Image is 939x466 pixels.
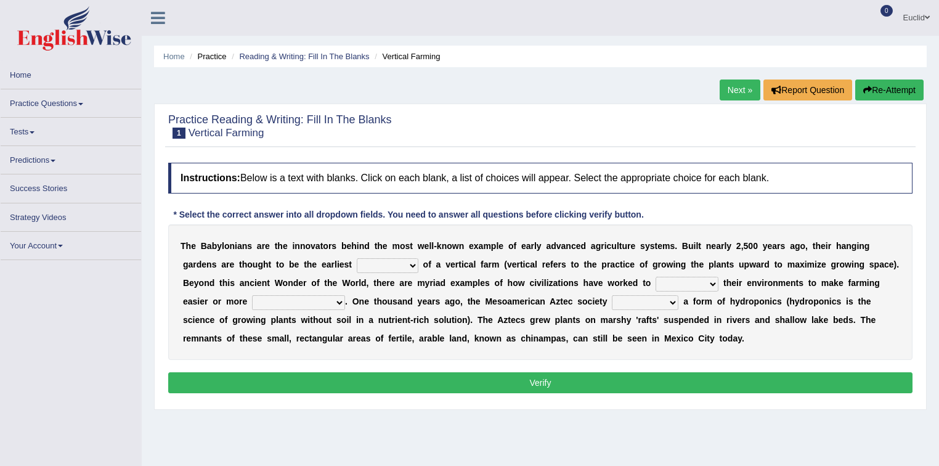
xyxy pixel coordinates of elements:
[526,260,530,269] b: c
[859,241,864,251] b: n
[349,260,352,269] b: t
[854,260,860,269] b: n
[257,278,262,288] b: e
[859,260,864,269] b: g
[556,241,561,251] b: v
[1,174,141,198] a: Success Stories
[445,260,450,269] b: v
[257,241,262,251] b: a
[828,241,831,251] b: r
[496,241,498,251] b: l
[607,241,612,251] b: c
[479,241,484,251] b: a
[245,278,250,288] b: n
[864,241,870,251] b: g
[265,241,270,251] b: e
[357,241,359,251] b: i
[351,241,357,251] b: h
[201,241,207,251] b: B
[736,241,741,251] b: 2
[375,241,378,251] b: t
[204,278,209,288] b: n
[222,278,228,288] b: h
[298,278,303,288] b: e
[787,260,795,269] b: m
[323,241,328,251] b: o
[724,241,726,251] b: l
[551,241,556,251] b: d
[481,260,484,269] b: f
[311,278,317,288] b: o
[884,260,889,269] b: c
[229,260,234,269] b: e
[841,241,846,251] b: a
[640,260,645,269] b: o
[761,260,764,269] b: r
[662,241,670,251] b: m
[741,241,744,251] b: ,
[458,260,461,269] b: t
[592,260,597,269] b: e
[372,51,440,62] li: Vertical Farming
[436,260,441,269] b: a
[852,241,857,251] b: g
[168,114,392,139] h2: Practice Reading & Writing: Fill In The Blanks
[619,241,622,251] b: t
[698,241,701,251] b: t
[729,260,734,269] b: s
[694,241,696,251] b: i
[681,260,686,269] b: g
[840,260,845,269] b: o
[239,260,242,269] b: t
[530,260,535,269] b: a
[607,260,610,269] b: r
[219,278,222,288] b: t
[657,260,661,269] b: r
[247,260,253,269] b: o
[267,278,270,288] b: t
[307,260,312,269] b: h
[437,241,442,251] b: k
[359,241,365,251] b: n
[328,241,331,251] b: r
[183,278,189,288] b: B
[645,241,650,251] b: y
[283,278,288,288] b: o
[217,241,222,251] b: y
[295,241,300,251] b: n
[199,278,205,288] b: o
[322,260,327,269] b: e
[512,260,517,269] b: e
[1,232,141,256] a: Your Account
[442,241,447,251] b: n
[553,260,558,269] b: e
[627,241,630,251] b: r
[846,241,852,251] b: n
[1,203,141,227] a: Strategy Videos
[197,260,202,269] b: d
[377,241,383,251] b: h
[720,80,760,100] a: Next »
[587,260,592,269] b: h
[709,260,714,269] b: p
[191,241,196,251] b: e
[275,241,278,251] b: t
[508,241,514,251] b: o
[852,260,854,269] b: i
[601,241,604,251] b: r
[889,260,894,269] b: e
[434,241,437,251] b: -
[229,241,235,251] b: n
[410,241,413,251] b: t
[450,260,455,269] b: e
[1,89,141,113] a: Practice Questions
[611,241,617,251] b: u
[545,260,550,269] b: e
[207,241,212,251] b: a
[826,241,828,251] b: i
[650,241,655,251] b: s
[240,278,245,288] b: a
[288,278,293,288] b: n
[335,260,337,269] b: l
[763,241,768,251] b: y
